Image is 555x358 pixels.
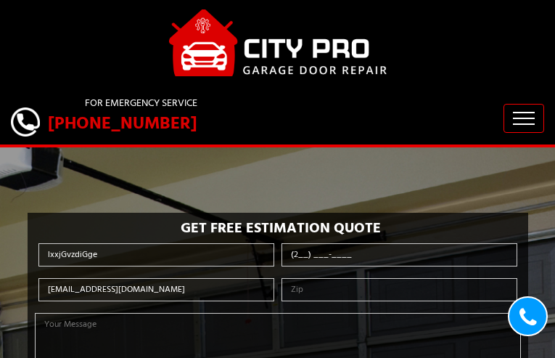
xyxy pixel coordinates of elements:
[281,278,517,301] input: Zip
[11,107,40,137] img: call.png
[11,96,197,111] p: For Emergency Service
[35,220,521,237] h2: Get Free Estimation Quote
[11,110,197,138] a: [PHONE_NUMBER]
[169,9,387,76] img: Citypro.png
[38,243,274,267] input: Name
[503,104,544,133] button: Toggle navigation
[281,243,517,267] input: Phone
[38,278,274,301] input: Enter Email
